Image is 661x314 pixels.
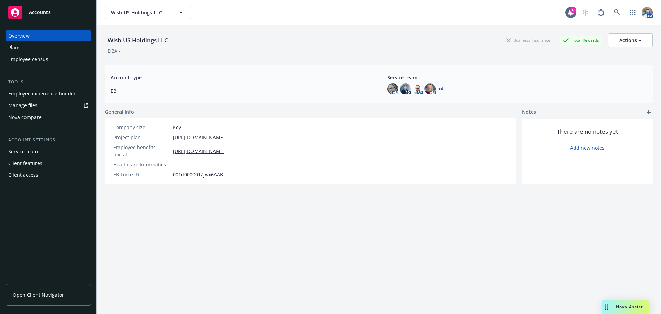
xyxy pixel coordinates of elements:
div: Healthcare Informatics [113,161,170,168]
img: photo [400,83,411,94]
div: Company size [113,124,170,131]
span: Service team [387,74,647,81]
span: General info [105,108,134,115]
div: Tools [6,79,91,85]
div: Project plan [113,134,170,141]
div: Manage files [8,100,38,111]
button: Nova Assist [602,300,649,314]
div: Nova compare [8,112,42,123]
a: Employee census [6,54,91,65]
a: Accounts [6,3,91,22]
img: photo [387,83,398,94]
div: Actions [619,34,641,47]
div: EB Force ID [113,171,170,178]
a: Add new notes [570,144,605,151]
div: 13 [570,7,576,13]
a: Overview [6,30,91,41]
div: Client access [8,170,38,181]
span: Wish US Holdings LLC [111,9,170,16]
div: Business Insurance [503,36,554,44]
a: Manage files [6,100,91,111]
a: Switch app [626,6,640,19]
div: Plans [8,42,21,53]
span: There are no notes yet [557,128,618,136]
span: Notes [522,108,536,117]
span: 001d000001Zjwx6AAB [173,171,223,178]
a: [URL][DOMAIN_NAME] [173,148,225,155]
span: Nova Assist [616,304,643,310]
a: Search [610,6,624,19]
div: Service team [8,146,38,157]
a: Plans [6,42,91,53]
div: Employee experience builder [8,88,76,99]
div: Client features [8,158,42,169]
a: Client access [6,170,91,181]
a: Employee experience builder [6,88,91,99]
span: - [173,161,175,168]
span: Key [173,124,181,131]
div: Drag to move [602,300,610,314]
span: EB [111,87,370,94]
div: DBA: - [108,47,120,54]
span: Open Client Navigator [13,291,64,298]
div: Total Rewards [559,36,602,44]
a: Client features [6,158,91,169]
img: photo [424,83,436,94]
a: Start snowing [578,6,592,19]
button: Wish US Holdings LLC [105,6,191,19]
div: Employee benefits portal [113,144,170,158]
a: Service team [6,146,91,157]
a: Nova compare [6,112,91,123]
img: photo [642,7,653,18]
a: Report a Bug [594,6,608,19]
a: [URL][DOMAIN_NAME] [173,134,225,141]
span: Account type [111,74,370,81]
a: +4 [438,87,443,91]
div: Overview [8,30,30,41]
button: Actions [608,33,653,47]
a: add [644,108,653,117]
div: Employee census [8,54,48,65]
div: Wish US Holdings LLC [105,36,171,45]
img: photo [412,83,423,94]
span: Accounts [29,10,51,15]
div: Account settings [6,136,91,143]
